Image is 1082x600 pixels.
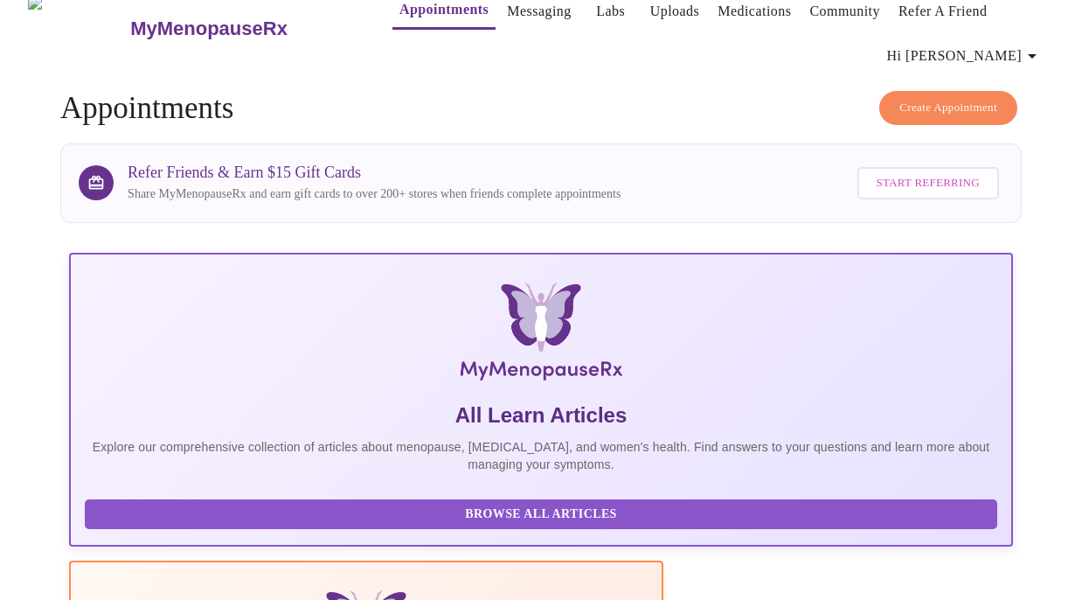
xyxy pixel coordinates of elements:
h3: MyMenopauseRx [130,17,288,40]
span: Start Referring [877,173,980,193]
h5: All Learn Articles [85,401,997,429]
span: Create Appointment [899,98,997,118]
h4: Appointments [60,91,1022,126]
a: Start Referring [853,158,1003,208]
button: Browse All Articles [85,499,997,530]
button: Hi [PERSON_NAME] [880,38,1050,73]
p: Explore our comprehensive collection of articles about menopause, [MEDICAL_DATA], and women's hea... [85,438,997,473]
span: Hi [PERSON_NAME] [887,44,1043,68]
a: Browse All Articles [85,506,1002,520]
span: Browse All Articles [102,504,980,526]
img: MyMenopauseRx Logo [226,283,855,387]
p: Share MyMenopauseRx and earn gift cards to over 200+ stores when friends complete appointments [128,185,621,203]
button: Start Referring [857,167,999,199]
button: Create Appointment [879,91,1017,125]
h3: Refer Friends & Earn $15 Gift Cards [128,164,621,182]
